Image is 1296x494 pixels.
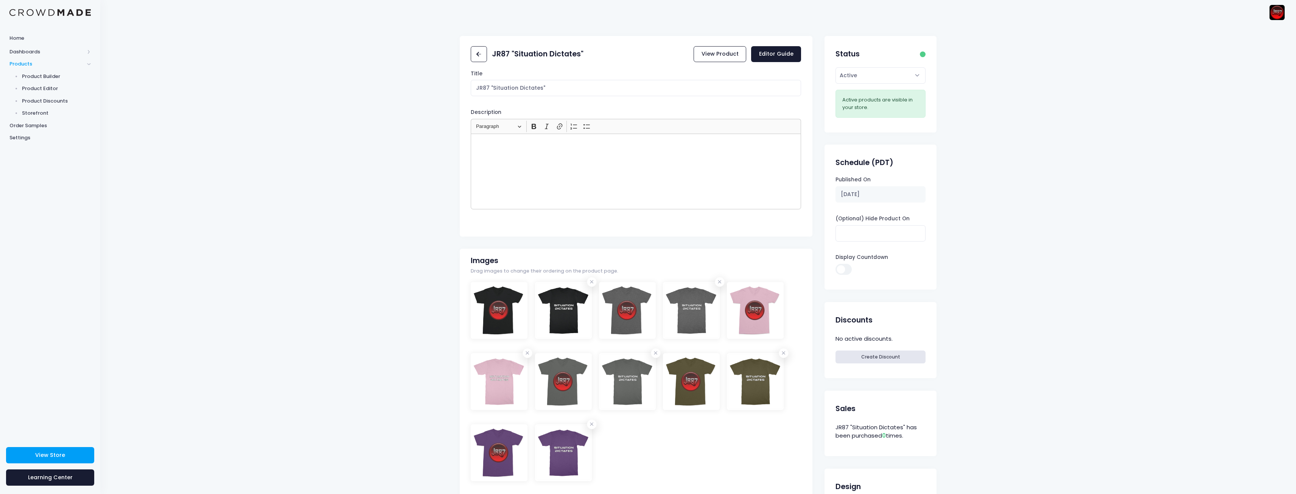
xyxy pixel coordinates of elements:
h2: Design [835,482,861,491]
span: Settings [9,134,91,142]
span: Home [9,34,91,42]
span: Products [9,60,84,68]
div: Active products are visible in your store. [842,96,919,111]
label: Published On [835,176,871,184]
span: Dashboards [9,48,84,56]
a: View Store [6,447,94,463]
h2: Schedule (PDT) [835,158,893,167]
h2: Discounts [835,316,873,324]
span: Drag images to change their ordering on the product page. [471,268,618,275]
span: Order Samples [9,122,91,129]
div: Rich Text Editor, main [471,134,801,209]
a: View Product [694,46,746,62]
div: No active discounts. [835,333,925,344]
h2: Status [835,50,860,58]
label: Title [471,70,482,78]
span: Product Editor [22,85,91,92]
span: Product Discounts [22,97,91,105]
a: Create Discount [835,351,925,363]
span: Learning Center [28,474,73,481]
span: Paragraph [476,122,515,131]
span: Storefront [22,109,91,117]
span: 0 [882,432,886,439]
span: Product Builder [22,73,91,80]
label: (Optional) Hide Product On [835,215,910,223]
div: JR87 "Situation Dictates" has been purchased times. [835,422,925,441]
a: Learning Center [6,469,94,486]
h2: Sales [835,404,856,413]
img: Logo [9,9,91,16]
label: Description [471,109,501,116]
span: View Store [35,451,65,459]
div: Editor toolbar [471,119,801,134]
h2: Images [471,256,498,265]
label: Display Countdown [835,254,888,261]
a: Editor Guide [751,46,801,62]
h2: JR87 "Situation Dictates" [492,50,583,58]
img: User [1270,5,1285,20]
button: Paragraph [473,121,525,132]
